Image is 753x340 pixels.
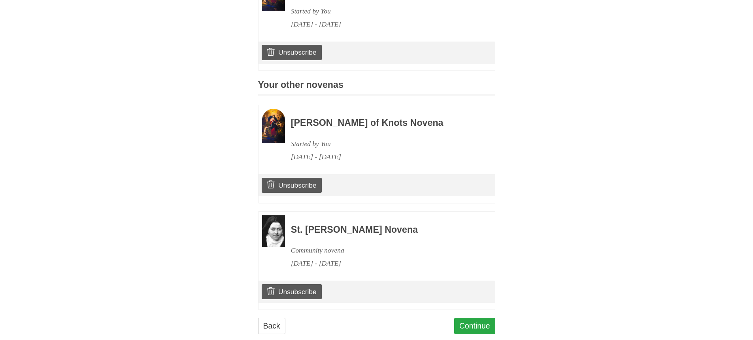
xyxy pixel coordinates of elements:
[291,225,474,235] h3: St. [PERSON_NAME] Novena
[258,318,285,334] a: Back
[454,318,495,334] a: Continue
[291,5,474,18] div: Started by You
[291,257,474,270] div: [DATE] - [DATE]
[258,80,495,95] h3: Your other novenas
[291,118,474,128] h3: [PERSON_NAME] of Knots Novena
[291,150,474,163] div: [DATE] - [DATE]
[262,178,321,193] a: Unsubscribe
[262,215,285,247] img: Novena image
[291,18,474,31] div: [DATE] - [DATE]
[291,244,474,257] div: Community novena
[262,109,285,143] img: Novena image
[262,45,321,60] a: Unsubscribe
[291,137,474,150] div: Started by You
[262,284,321,299] a: Unsubscribe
